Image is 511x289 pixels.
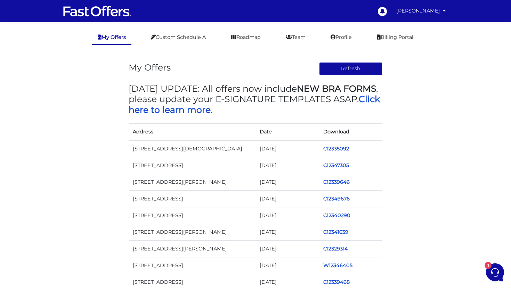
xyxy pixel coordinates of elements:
[129,94,380,115] a: Click here to learn more.
[129,83,382,115] h3: [DATE] UPDATE: All offers now include , please update your E-SIGNATURE TEMPLATES ASAP.
[16,53,25,62] img: dark
[11,98,128,112] button: Start a Conversation
[108,233,117,239] p: Help
[11,39,56,44] span: Your Conversations
[297,83,376,94] strong: NEW BRA FORMS
[29,85,110,92] p: Hi [PERSON_NAME], sorry about the delay, I've gone ahead and refunded you your last payment, and ...
[129,190,255,207] td: [STREET_ADDRESS]
[323,262,352,269] a: W12346405
[92,31,131,45] a: My Offers
[394,4,448,18] a: [PERSON_NAME]
[48,223,91,239] button: 1Messages
[8,47,131,68] a: Fast OffersYou:Thanks! :)[DATE]
[6,6,117,28] h2: Hello [PERSON_NAME] 👋
[114,77,128,83] p: [DATE]
[255,190,319,207] td: [DATE]
[29,50,110,57] span: Fast Offers
[129,207,255,224] td: [STREET_ADDRESS]
[323,179,350,185] a: C12339646
[6,223,48,239] button: Home
[70,222,74,227] span: 1
[21,233,33,239] p: Home
[112,39,128,44] a: See all
[129,123,255,140] th: Address
[371,31,419,44] a: Billing Portal
[323,246,348,252] a: C12329314
[323,146,349,152] a: C12335092
[129,62,171,73] h3: My Offers
[129,174,255,190] td: [STREET_ADDRESS][PERSON_NAME]
[323,229,348,235] a: C12341639
[91,223,133,239] button: Help
[16,140,114,147] input: Search for an Article...
[60,233,80,239] p: Messages
[8,74,131,95] a: Fast Offers SupportHi [PERSON_NAME], sorry about the delay, I've gone ahead and refunded you your...
[29,77,110,84] span: Fast Offers Support
[325,31,357,44] a: Profile
[319,123,383,140] th: Download
[29,58,110,65] p: You: Thanks! :)
[255,157,319,174] td: [DATE]
[87,125,128,131] a: Open Help Center
[255,140,319,157] td: [DATE]
[255,241,319,257] td: [DATE]
[225,31,266,44] a: Roadmap
[323,162,349,168] a: C12347305
[255,123,319,140] th: Date
[323,279,350,285] a: C12339468
[114,50,128,56] p: [DATE]
[11,77,25,91] img: dark
[255,174,319,190] td: [DATE]
[50,102,97,107] span: Start a Conversation
[319,62,383,75] button: Refresh
[11,125,47,131] span: Find an Answer
[485,262,505,283] iframe: Customerly Messenger Launcher
[255,224,319,241] td: [DATE]
[323,196,350,202] a: C12349676
[129,224,255,241] td: [STREET_ADDRESS][PERSON_NAME]
[145,31,211,44] a: Custom Schedule A
[129,257,255,274] td: [STREET_ADDRESS]
[255,257,319,274] td: [DATE]
[323,212,350,218] a: C12340290
[11,53,20,62] img: dark
[129,140,255,157] td: [STREET_ADDRESS][DEMOGRAPHIC_DATA]
[129,241,255,257] td: [STREET_ADDRESS][PERSON_NAME]
[280,31,311,44] a: Team
[129,157,255,174] td: [STREET_ADDRESS]
[255,207,319,224] td: [DATE]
